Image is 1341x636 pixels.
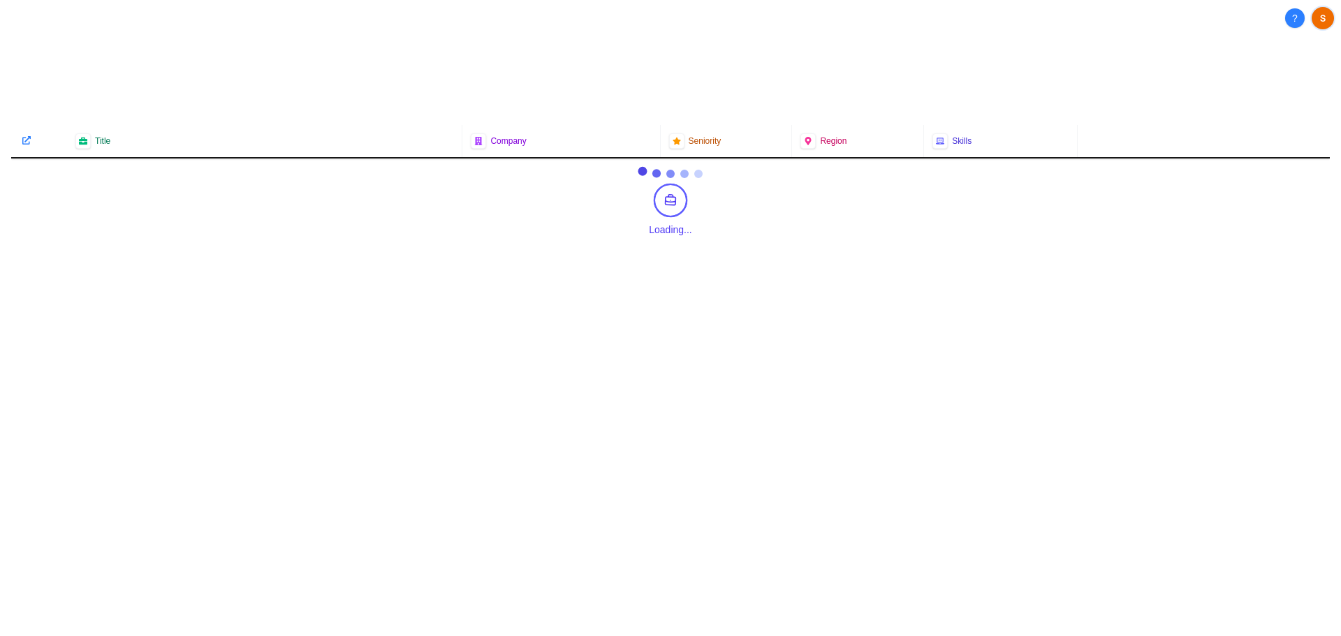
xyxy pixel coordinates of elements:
[820,135,847,147] span: Region
[95,135,110,147] span: Title
[689,135,721,147] span: Seniority
[1285,8,1305,28] button: About Techjobs
[1312,7,1334,29] img: User avatar
[1292,11,1298,25] span: ?
[1310,6,1335,31] button: User menu
[490,135,526,147] span: Company
[952,135,972,147] span: Skills
[649,223,692,237] div: Loading...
